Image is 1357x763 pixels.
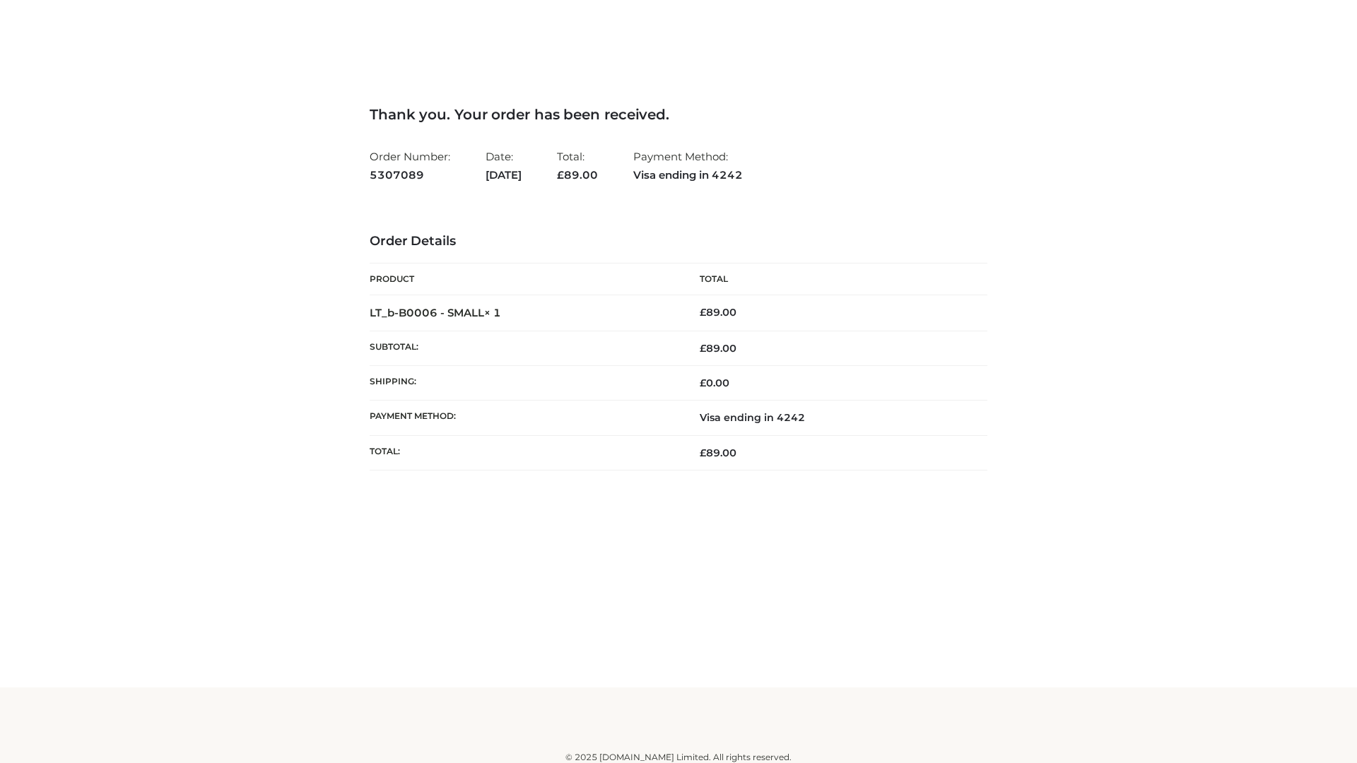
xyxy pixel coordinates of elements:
li: Order Number: [370,144,450,187]
span: £ [700,446,706,459]
th: Subtotal: [370,331,678,365]
span: £ [700,306,706,319]
span: £ [557,168,564,182]
bdi: 0.00 [700,377,729,389]
th: Total: [370,435,678,470]
li: Payment Method: [633,144,743,187]
h3: Thank you. Your order has been received. [370,106,987,123]
span: 89.00 [700,342,736,355]
strong: [DATE] [486,166,522,184]
strong: LT_b-B0006 - SMALL [370,306,501,319]
th: Payment method: [370,401,678,435]
h3: Order Details [370,234,987,249]
th: Shipping: [370,366,678,401]
strong: Visa ending in 4242 [633,166,743,184]
span: 89.00 [557,168,598,182]
span: 89.00 [700,446,736,459]
strong: 5307089 [370,166,450,184]
td: Visa ending in 4242 [678,401,987,435]
th: Total [678,264,987,295]
li: Date: [486,144,522,187]
strong: × 1 [484,306,501,319]
th: Product [370,264,678,295]
bdi: 89.00 [700,306,736,319]
span: £ [700,377,706,389]
span: £ [700,342,706,355]
li: Total: [557,144,598,187]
